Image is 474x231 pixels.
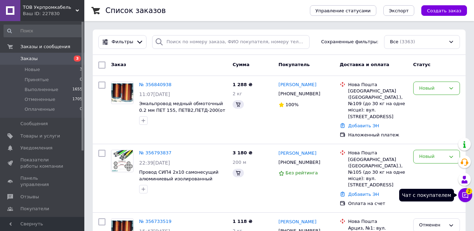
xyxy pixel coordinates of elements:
[348,132,408,138] div: Наложенный платеж
[4,25,83,37] input: Поиск
[111,83,133,102] img: Фото товару
[72,96,82,103] span: 1705
[413,62,431,67] span: Статус
[112,150,133,172] img: Фото товару
[25,66,40,73] span: Новые
[427,8,461,13] span: Создать заказ
[279,82,317,88] a: [PERSON_NAME]
[72,86,82,93] span: 1655
[348,192,379,197] a: Добавить ЭН
[348,200,408,207] div: Оплата на счет
[23,4,76,11] span: ТОВ Укрпромкабель
[419,222,446,229] div: Отменен
[80,66,82,73] span: 3
[316,8,371,13] span: Управление статусами
[152,35,310,49] input: Поиск по номеру заказа, ФИО покупателя, номеру телефона, Email, номеру накладной
[139,160,170,166] span: 22:39[DATE]
[20,206,49,212] span: Покупатели
[20,194,39,200] span: Отзывы
[20,44,70,50] span: Заказы и сообщения
[389,8,409,13] span: Экспорт
[279,219,317,225] a: [PERSON_NAME]
[348,88,408,120] div: [GEOGRAPHIC_DATA] ([GEOGRAPHIC_DATA].), №109 (до 30 кг на одне місце): вул. [STREET_ADDRESS]
[399,189,454,201] div: Чат с покупателем
[25,77,49,83] span: Принятые
[20,157,65,169] span: Показатели работы компании
[233,62,249,67] span: Сумма
[139,101,225,119] a: Эмальпровод медный обмоточный 0.2 мм ПЕТ 155, ПЕТВ2,ПЕТД-200(от 0.5 кг)
[233,150,252,155] span: 3 180 ₴
[340,62,389,67] span: Доставка и оплата
[277,158,322,167] div: [PHONE_NUMBER]
[348,218,408,225] div: Нова Пошта
[348,156,408,188] div: [GEOGRAPHIC_DATA] ([GEOGRAPHIC_DATA].), №105 (до 30 кг на одне місце): вул. [STREET_ADDRESS]
[421,5,467,16] button: Создать заказ
[348,82,408,88] div: Нова Пошта
[466,188,472,194] span: 2
[458,188,472,202] button: Чат с покупателем2
[390,39,398,45] span: Все
[383,5,414,16] button: Экспорт
[400,39,415,44] span: (3363)
[20,56,38,62] span: Заказы
[112,39,134,45] span: Фильтры
[20,145,52,151] span: Уведомления
[233,160,246,165] span: 200 м
[111,62,126,67] span: Заказ
[286,170,318,175] span: Без рейтинга
[20,121,48,127] span: Сообщения
[139,219,171,224] a: № 356733519
[277,89,322,98] div: [PHONE_NUMBER]
[310,5,376,16] button: Управление статусами
[139,82,171,87] a: № 356840938
[414,8,467,13] a: Создать заказ
[419,153,446,160] div: Новый
[233,82,252,87] span: 1 288 ₴
[111,150,134,172] a: Фото товару
[139,91,170,97] span: 11:07[DATE]
[348,150,408,156] div: Нова Пошта
[25,86,58,93] span: Выполненные
[321,39,378,45] span: Сохраненные фильтры:
[105,6,166,15] h1: Список заказов
[20,133,60,139] span: Товары и услуги
[233,219,252,224] span: 1 118 ₴
[348,123,379,128] a: Добавить ЭН
[20,175,65,188] span: Панель управления
[111,82,134,104] a: Фото товару
[233,91,242,96] span: 2 кг
[139,150,171,155] a: № 356793837
[139,169,219,181] a: Провод СИП4 2х10 самонесущий алюминиевый изолированный
[74,56,81,62] span: 3
[25,96,55,103] span: Отмененные
[23,11,84,17] div: Ваш ID: 227830
[279,62,310,67] span: Покупатель
[419,85,446,92] div: Новый
[80,106,82,113] span: 0
[25,106,55,113] span: Оплаченные
[279,150,317,157] a: [PERSON_NAME]
[286,102,299,107] span: 100%
[80,77,82,83] span: 0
